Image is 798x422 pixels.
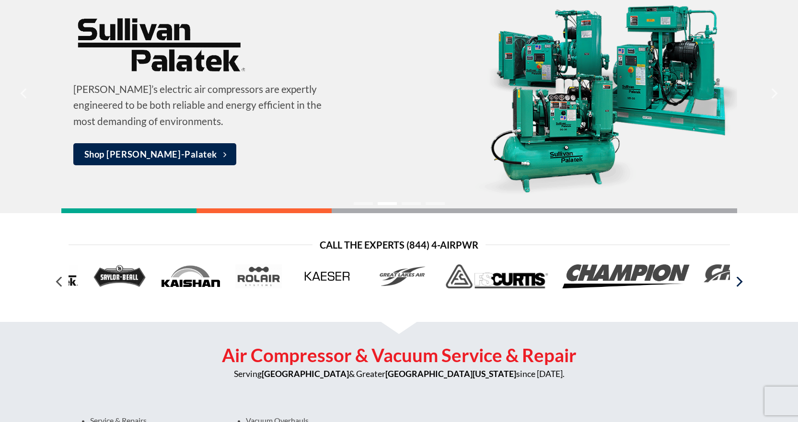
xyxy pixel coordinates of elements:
[354,202,373,205] li: Page dot 1
[426,202,445,205] li: Page dot 4
[69,367,730,381] p: Serving & Greater since [DATE].
[84,148,217,161] span: Shop [PERSON_NAME]-Palatek
[730,273,747,291] button: Next
[765,69,782,117] button: Next
[73,143,236,165] a: Shop [PERSON_NAME]-Palatek
[262,369,349,379] strong: [GEOGRAPHIC_DATA]
[73,11,248,81] img: Sullivan-Palatek
[16,69,33,117] button: Previous
[51,273,69,291] button: Previous
[378,202,397,205] li: Page dot 2
[402,202,421,205] li: Page dot 3
[385,369,516,379] strong: [GEOGRAPHIC_DATA][US_STATE]
[320,237,478,252] span: Call the Experts (844) 4-AirPwr
[69,343,730,367] h2: Air Compressor & Vacuum Service & Repair
[467,2,737,201] img: Sullivan-Palatek’s electric air compressors
[73,81,338,129] p: [PERSON_NAME]’s electric air compressors are expertly engineered to be both reliable and energy e...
